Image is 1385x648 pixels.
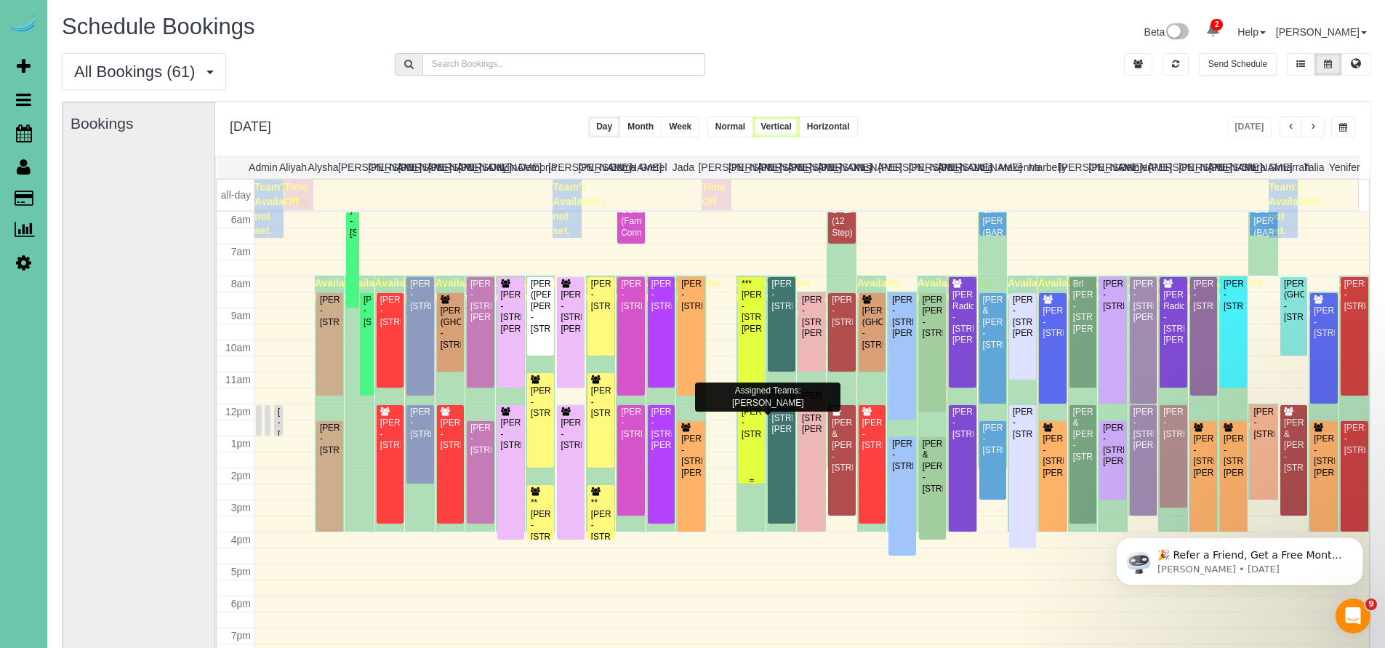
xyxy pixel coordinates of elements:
[1199,15,1227,47] a: 2
[1219,277,1263,303] span: Available time
[1313,433,1334,479] div: [PERSON_NAME] - [STREET_ADDRESS][PERSON_NAME]
[1269,156,1298,178] th: Simarrah
[752,116,800,137] button: Vertical
[428,156,458,178] th: [PERSON_NAME]
[231,470,251,481] span: 2pm
[698,156,728,178] th: [PERSON_NAME]
[1012,295,1033,340] div: [PERSON_NAME] - [STREET_ADDRESS][PERSON_NAME]
[409,407,430,440] div: [PERSON_NAME] - [STREET_ADDRESS]
[496,277,540,303] span: Available time
[1059,156,1088,178] th: [PERSON_NAME]
[620,279,641,312] div: [PERSON_NAME] - [STREET_ADDRESS]
[1149,156,1179,178] th: [PERSON_NAME]
[530,497,551,553] div: **[PERSON_NAME] - [STREET_ADDRESS][PERSON_NAME]
[530,279,551,335] div: [PERSON_NAME] ([PERSON_NAME]) [PERSON_NAME] - [STREET_ADDRESS]
[681,279,702,312] div: [PERSON_NAME] - [STREET_ADDRESS]
[560,417,581,451] div: [PERSON_NAME] - [STREET_ADDRESS]
[848,156,878,178] th: Kasi
[766,277,811,303] span: Available time
[681,433,702,479] div: [PERSON_NAME] - [STREET_ADDRESS][PERSON_NAME]
[470,279,491,324] div: [PERSON_NAME] - [STREET_ADDRESS][PERSON_NAME]
[315,277,359,303] span: Available time
[707,116,753,137] button: Normal
[500,417,521,451] div: [PERSON_NAME] - [STREET_ADDRESS]
[741,407,762,440] div: [PERSON_NAME] - [STREET_ADDRESS]
[590,497,611,553] div: **[PERSON_NAME] - [STREET_ADDRESS][PERSON_NAME]
[918,277,962,303] span: Available time
[368,156,398,178] th: [PERSON_NAME]
[1072,407,1093,463] div: [PERSON_NAME] & [PERSON_NAME] - [STREET_ADDRESS]
[225,406,251,417] span: 12pm
[458,156,488,178] th: [PERSON_NAME]
[1313,305,1334,339] div: [PERSON_NAME] - [STREET_ADDRESS]
[470,423,491,456] div: [PERSON_NAME] - [STREET_ADDRESS]
[375,277,419,303] span: Available time
[1133,279,1154,324] div: [PERSON_NAME] - [STREET_ADDRESS][PERSON_NAME]
[1008,277,1052,303] span: Available time
[1283,417,1304,473] div: [PERSON_NAME] & [PERSON_NAME] - [STREET_ADDRESS]
[1102,279,1123,312] div: [PERSON_NAME] - [STREET_ADDRESS]
[231,246,251,257] span: 7am
[1144,26,1189,38] a: Beta
[1227,116,1272,137] button: [DATE]
[530,385,551,419] div: [PERSON_NAME] - [STREET_ADDRESS]
[1298,156,1328,178] th: Talia
[1088,156,1118,178] th: [PERSON_NAME]
[231,566,251,577] span: 5pm
[646,277,691,303] span: Available time
[862,417,883,451] div: [PERSON_NAME] - [STREET_ADDRESS]
[909,156,939,178] th: [PERSON_NAME]
[231,534,251,545] span: 4pm
[728,156,758,178] th: [PERSON_NAME]
[857,277,902,303] span: Available time
[231,278,251,289] span: 8am
[1199,53,1277,76] button: Send Schedule
[878,156,908,178] th: [PERSON_NAME]
[831,417,852,473] div: [PERSON_NAME] & [PERSON_NAME] - [STREET_ADDRESS]
[1037,277,1082,303] span: Available time
[278,156,308,178] th: Aliyah
[248,156,278,178] th: Admin
[380,295,401,328] div: [PERSON_NAME] - [STREET_ADDRESS]
[405,277,449,303] span: Available time
[1163,407,1184,440] div: [PERSON_NAME] - [STREET_ADDRESS]
[891,439,912,472] div: [PERSON_NAME] - [STREET_ADDRESS]
[922,439,943,495] div: [PERSON_NAME] & [PERSON_NAME] - [STREET_ADDRESS]
[947,277,992,303] span: Available time
[1223,279,1244,312] div: [PERSON_NAME] - [STREET_ADDRESS]
[231,438,251,449] span: 1pm
[1239,156,1269,178] th: Siara
[1248,405,1293,431] span: Available time
[862,305,883,351] div: [PERSON_NAME] (GHC) - [STREET_ADDRESS]
[1165,23,1189,42] img: New interface
[797,293,841,319] span: Available time
[620,407,641,440] div: [PERSON_NAME] - [STREET_ADDRESS]
[1119,156,1149,178] th: Reinier
[590,279,611,312] div: [PERSON_NAME] - [STREET_ADDRESS]
[62,14,254,39] span: Schedule Bookings
[801,295,822,340] div: [PERSON_NAME] - [STREET_ADDRESS][PERSON_NAME]
[1237,26,1266,38] a: Help
[588,116,620,137] button: Day
[225,342,251,353] span: 10am
[952,407,973,440] div: [PERSON_NAME] - [STREET_ADDRESS]
[74,63,202,81] span: All Bookings (61)
[9,15,38,35] a: Automaid Logo
[668,156,698,178] th: Jada
[440,417,461,451] div: [PERSON_NAME] - [STREET_ADDRESS]
[1179,156,1208,178] th: [PERSON_NAME]
[1309,293,1353,319] span: Available time
[998,156,1028,178] th: Makenna
[590,385,611,419] div: [PERSON_NAME] - [STREET_ADDRESS]
[799,116,858,137] button: Horizontal
[1269,181,1322,236] span: Team's Availability not set.
[1193,279,1214,312] div: [PERSON_NAME] - [STREET_ADDRESS]
[1133,407,1154,452] div: [PERSON_NAME] - [STREET_ADDRESS][PERSON_NAME]
[338,156,368,178] th: [PERSON_NAME]
[982,423,1003,456] div: [PERSON_NAME] - [STREET_ADDRESS]
[1098,277,1142,303] span: Available time
[1209,156,1239,178] th: [PERSON_NAME]
[398,156,427,178] th: [PERSON_NAME]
